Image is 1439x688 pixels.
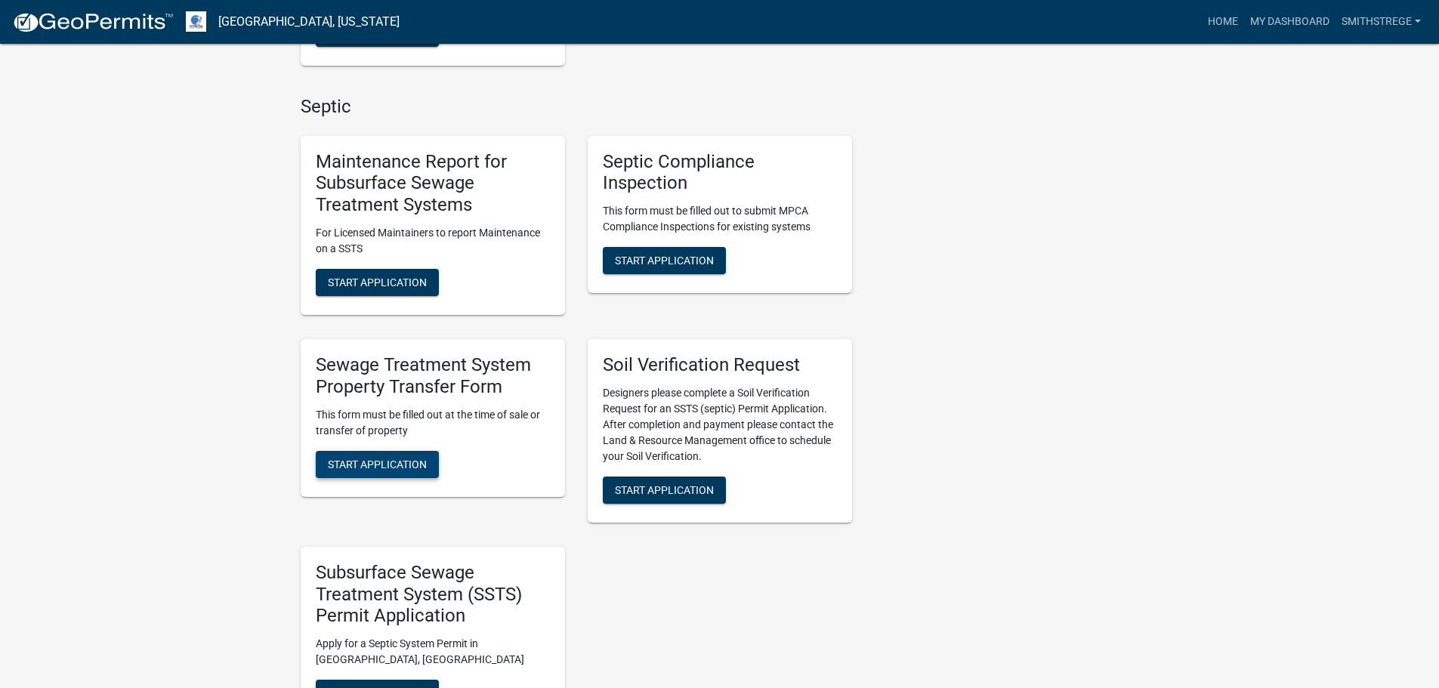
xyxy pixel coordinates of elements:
p: Designers please complete a Soil Verification Request for an SSTS (septic) Permit Application. Af... [603,385,837,464]
button: Start Application [316,20,439,47]
span: Start Application [615,255,714,267]
h5: Soil Verification Request [603,354,837,376]
a: Home [1202,8,1244,36]
button: Start Application [316,269,439,296]
h4: Septic [301,96,852,118]
img: Otter Tail County, Minnesota [186,11,206,32]
span: Start Application [615,483,714,495]
span: Start Application [328,276,427,288]
h5: Septic Compliance Inspection [603,151,837,195]
p: This form must be filled out to submit MPCA Compliance Inspections for existing systems [603,203,837,235]
p: For Licensed Maintainers to report Maintenance on a SSTS [316,225,550,257]
button: Start Application [603,477,726,504]
span: Start Application [328,458,427,470]
p: Apply for a Septic System Permit in [GEOGRAPHIC_DATA], [GEOGRAPHIC_DATA] [316,636,550,668]
p: This form must be filled out at the time of sale or transfer of property [316,407,550,439]
a: My Dashboard [1244,8,1336,36]
h5: Subsurface Sewage Treatment System (SSTS) Permit Application [316,562,550,627]
button: Start Application [316,451,439,478]
a: SmithStrege [1336,8,1427,36]
h5: Sewage Treatment System Property Transfer Form [316,354,550,398]
button: Start Application [603,247,726,274]
a: [GEOGRAPHIC_DATA], [US_STATE] [218,9,400,35]
h5: Maintenance Report for Subsurface Sewage Treatment Systems [316,151,550,216]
